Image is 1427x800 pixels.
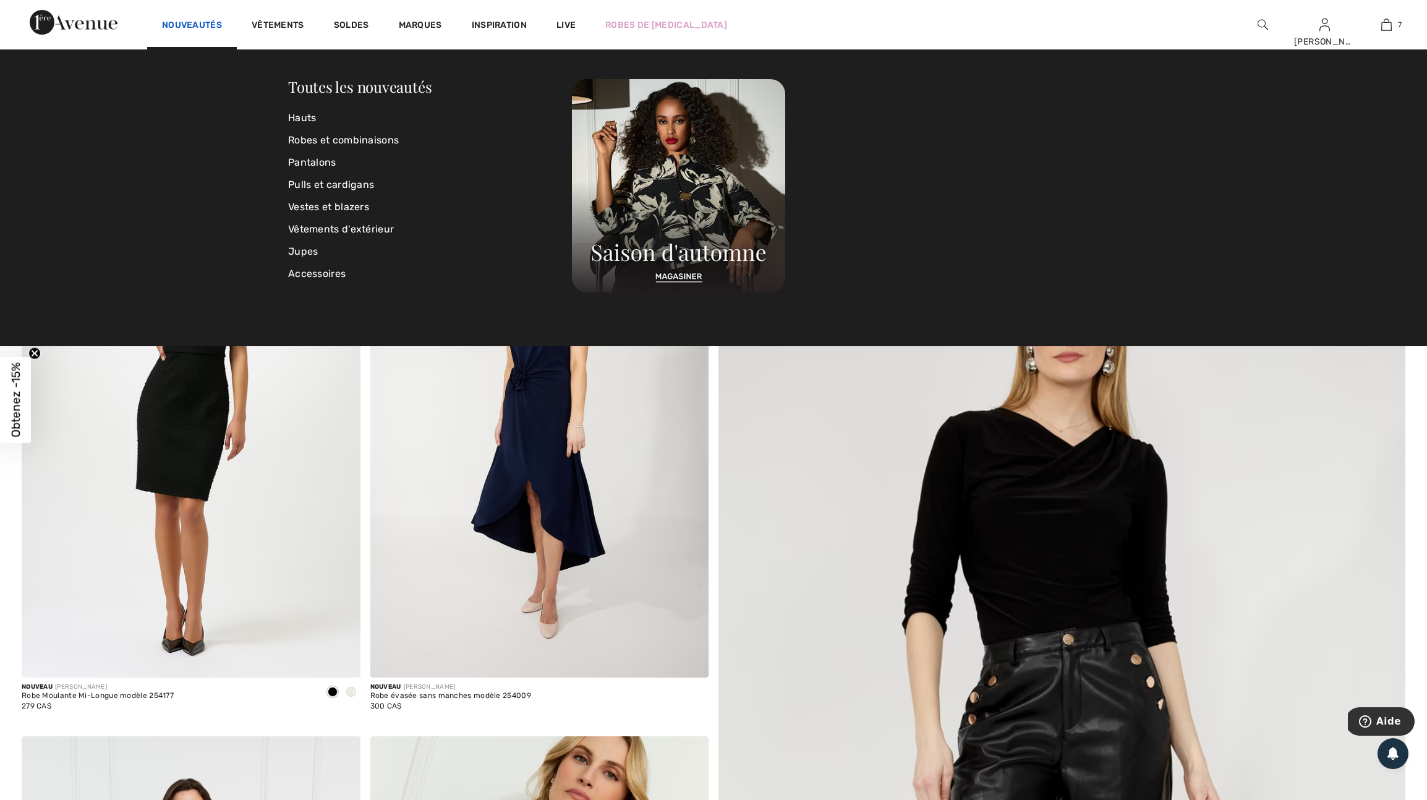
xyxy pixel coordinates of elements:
a: Marques [399,20,442,33]
img: Mon panier [1381,17,1392,32]
span: Nouveau [22,683,53,691]
a: Nouveautés [162,20,222,33]
a: Robes de [MEDICAL_DATA] [605,19,727,32]
a: Vêtements d'extérieur [288,218,572,240]
iframe: Ouvre un widget dans lequel vous pouvez trouver plus d’informations [1348,707,1415,738]
a: Pantalons [288,151,572,174]
img: Robe évasée sans manches modèle 254009. Midnight [370,170,709,678]
div: [PERSON_NAME] [370,683,531,692]
a: Accessoires [288,263,572,285]
span: Obtenez -15% [9,363,23,438]
div: [PERSON_NAME] [1294,35,1355,48]
img: Mes infos [1319,17,1330,32]
div: Robe Moulante Mi-Longue modèle 254177 [22,692,174,700]
a: Hauts [288,107,572,129]
a: Soldes [334,20,369,33]
div: Robe évasée sans manches modèle 254009 [370,692,531,700]
a: Robes et combinaisons [288,129,572,151]
a: Jupes [288,240,572,263]
a: Pulls et cardigans [288,174,572,196]
img: Robe Moulante Mi-Longue modèle 254177. Noir [22,170,360,678]
a: 7 [1356,17,1416,32]
span: 279 CA$ [22,702,51,710]
span: 300 CA$ [370,702,402,710]
div: Winter White [342,683,360,703]
img: 250825112755_e80b8af1c0156.jpg [572,79,785,292]
button: Close teaser [28,347,41,360]
a: Vêtements [252,20,304,33]
span: 7 [1398,19,1402,30]
a: Live [556,19,576,32]
div: [PERSON_NAME] [22,683,174,692]
a: Se connecter [1319,19,1330,30]
span: Nouveau [370,683,401,691]
img: 1ère Avenue [30,10,117,35]
div: Black [323,683,342,703]
img: recherche [1258,17,1268,32]
span: Inspiration [472,20,527,33]
a: Toutes les nouveautés [288,77,432,96]
a: Vestes et blazers [288,196,572,218]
